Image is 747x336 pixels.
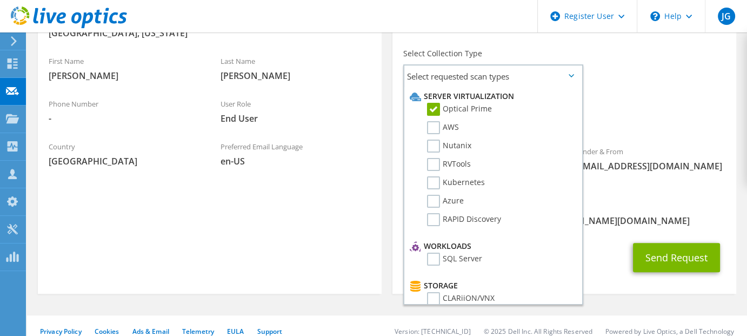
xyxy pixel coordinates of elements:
label: Kubernetes [427,176,485,189]
span: End User [221,113,371,124]
li: Storage [407,279,576,292]
li: Version: [TECHNICAL_ID] [395,327,471,336]
div: Phone Number [38,93,210,130]
svg: \n [650,11,660,21]
span: [PERSON_NAME] [221,70,371,82]
label: RAPID Discovery [427,213,501,226]
label: Optical Prime [427,103,492,116]
li: Server Virtualization [407,90,576,103]
span: [EMAIL_ADDRESS][DOMAIN_NAME] [575,160,725,172]
div: Requested Collections [392,91,736,135]
label: Select Collection Type [403,48,482,59]
div: To [392,140,564,189]
a: Cookies [95,327,119,336]
div: Sender & From [564,140,736,177]
li: Powered by Live Optics, a Dell Technology [605,327,734,336]
label: SQL Server [427,253,482,266]
span: [GEOGRAPHIC_DATA] [49,155,199,167]
div: Country [38,135,210,173]
label: CLARiiON/VNX [427,292,495,305]
div: First Name [38,50,210,87]
a: Support [257,327,282,336]
a: EULA [227,327,244,336]
span: [PERSON_NAME] [49,70,199,82]
li: © 2025 Dell Inc. All Rights Reserved [484,327,592,336]
div: CC & Reply To [392,195,736,232]
a: Telemetry [182,327,214,336]
label: RVTools [427,158,471,171]
label: Azure [427,195,464,208]
span: [GEOGRAPHIC_DATA], [US_STATE] [49,27,371,39]
span: Select requested scan types [404,65,582,87]
a: Ads & Email [132,327,169,336]
label: Nutanix [427,140,471,153]
span: - [49,113,199,124]
div: Last Name [210,50,382,87]
span: JG [718,8,735,25]
label: AWS [427,121,459,134]
li: Workloads [407,240,576,253]
button: Send Request [633,243,720,272]
span: en-US [221,155,371,167]
div: User Role [210,93,382,130]
div: Preferred Email Language [210,135,382,173]
a: Privacy Policy [40,327,82,336]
